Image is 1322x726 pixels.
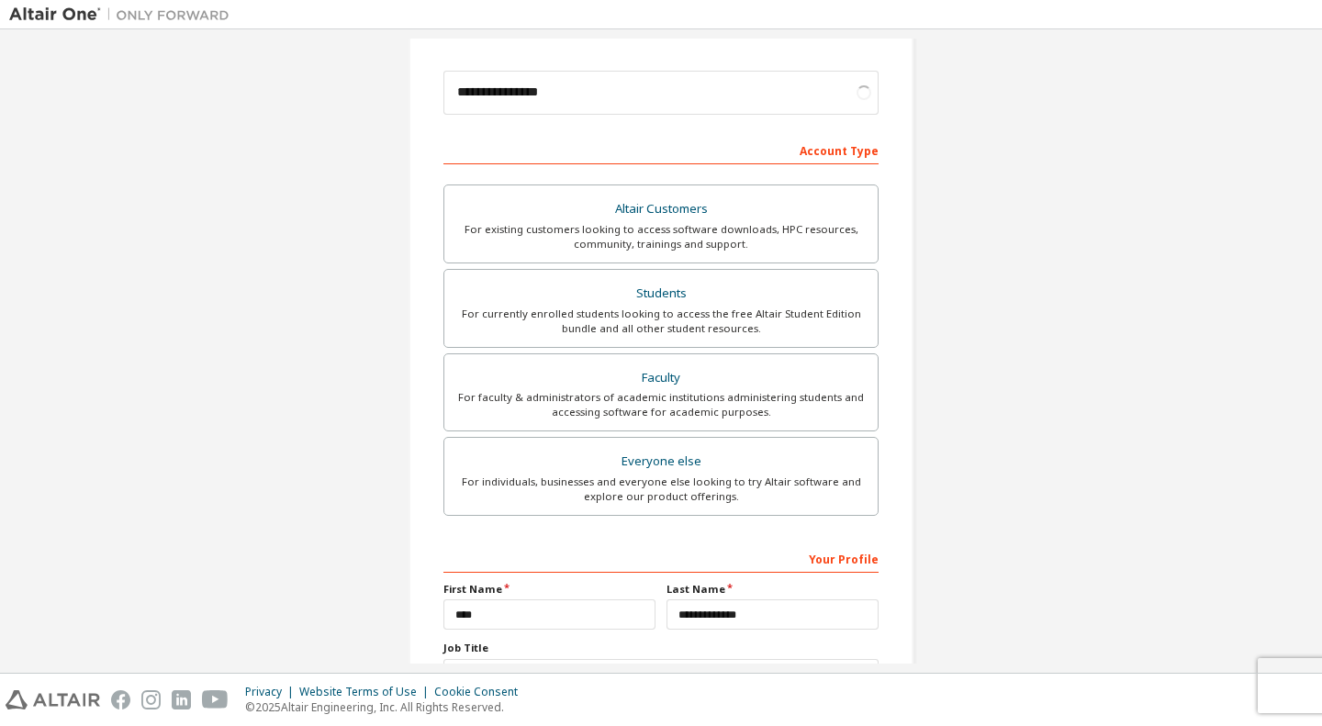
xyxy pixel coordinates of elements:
[202,690,229,709] img: youtube.svg
[299,685,434,699] div: Website Terms of Use
[667,582,879,597] label: Last Name
[455,365,867,391] div: Faculty
[443,135,879,164] div: Account Type
[455,390,867,419] div: For faculty & administrators of academic institutions administering students and accessing softwa...
[9,6,239,24] img: Altair One
[443,582,655,597] label: First Name
[455,475,867,504] div: For individuals, businesses and everyone else looking to try Altair software and explore our prod...
[443,641,879,655] label: Job Title
[245,685,299,699] div: Privacy
[455,196,867,222] div: Altair Customers
[455,281,867,307] div: Students
[245,699,529,715] p: © 2025 Altair Engineering, Inc. All Rights Reserved.
[141,690,161,709] img: instagram.svg
[455,449,867,475] div: Everyone else
[443,543,879,573] div: Your Profile
[172,690,191,709] img: linkedin.svg
[434,685,529,699] div: Cookie Consent
[111,690,130,709] img: facebook.svg
[6,690,100,709] img: altair_logo.svg
[455,222,867,251] div: For existing customers looking to access software downloads, HPC resources, community, trainings ...
[455,307,867,336] div: For currently enrolled students looking to access the free Altair Student Edition bundle and all ...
